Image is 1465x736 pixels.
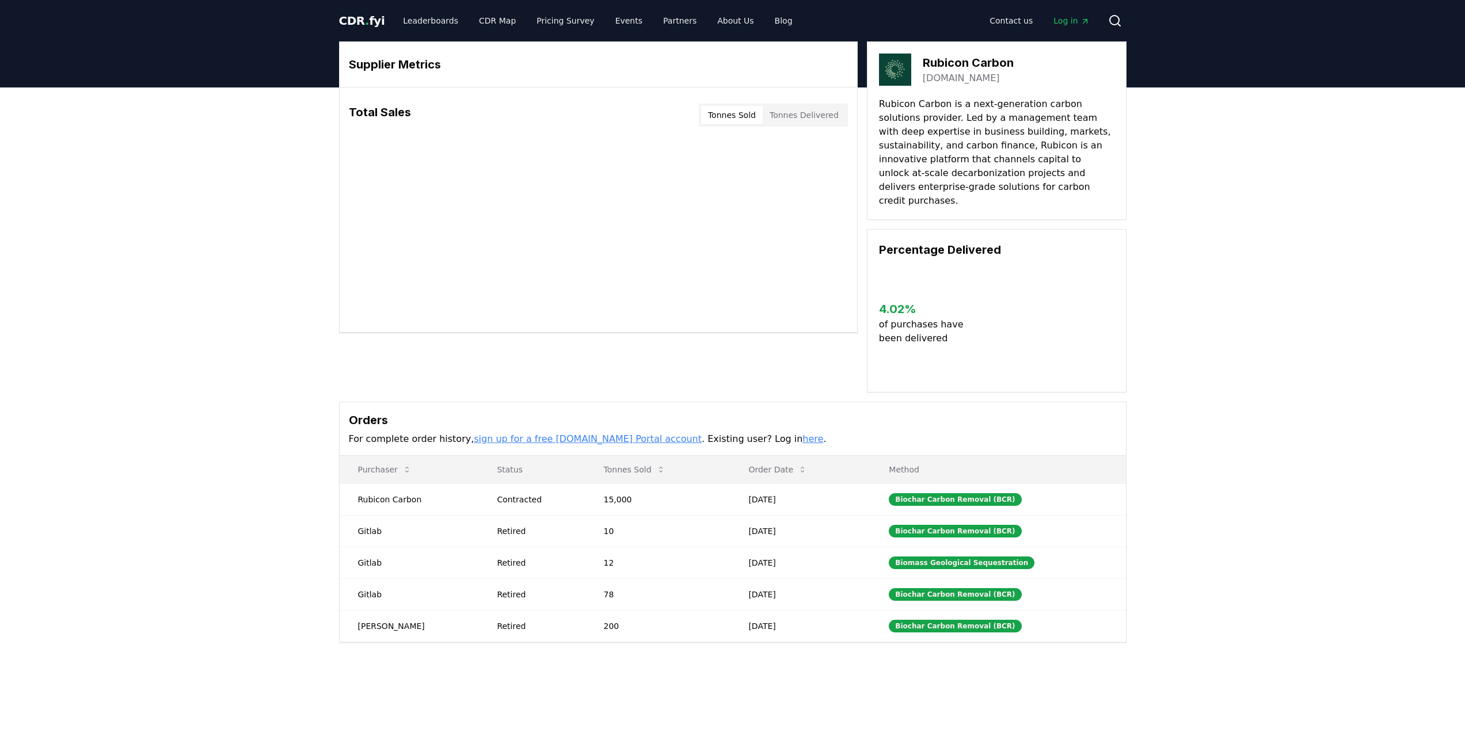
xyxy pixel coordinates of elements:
div: Retired [497,620,576,632]
button: Order Date [739,458,816,481]
div: Biochar Carbon Removal (BCR) [889,588,1021,601]
a: Contact us [980,10,1042,31]
nav: Main [980,10,1098,31]
p: For complete order history, . Existing user? Log in . [349,432,1117,446]
td: 12 [585,547,730,578]
div: Biomass Geological Sequestration [889,556,1034,569]
div: Retired [497,589,576,600]
img: Rubicon Carbon-logo [879,54,911,86]
h3: Rubicon Carbon [923,54,1014,71]
button: Tonnes Sold [595,458,675,481]
a: Leaderboards [394,10,467,31]
nav: Main [394,10,801,31]
a: sign up for a free [DOMAIN_NAME] Portal account [474,433,702,444]
p: Method [880,464,1116,475]
span: . [365,14,369,28]
div: Biochar Carbon Removal (BCR) [889,525,1021,537]
h3: Supplier Metrics [349,56,848,73]
a: Blog [766,10,802,31]
h3: Percentage Delivered [879,241,1114,258]
td: [PERSON_NAME] [340,610,479,642]
p: of purchases have been delivered [879,318,973,345]
div: Retired [497,557,576,569]
td: Rubicon Carbon [340,483,479,515]
td: [DATE] [730,547,870,578]
div: Biochar Carbon Removal (BCR) [889,493,1021,506]
td: [DATE] [730,610,870,642]
p: Rubicon Carbon is a next-generation carbon solutions provider. Led by a management team with deep... [879,97,1114,208]
td: Gitlab [340,547,479,578]
p: Status [488,464,576,475]
td: [DATE] [730,483,870,515]
td: [DATE] [730,578,870,610]
a: Events [606,10,652,31]
a: CDR.fyi [339,13,385,29]
h3: 4.02 % [879,300,973,318]
button: Tonnes Sold [701,106,763,124]
td: 10 [585,515,730,547]
a: Partners [654,10,706,31]
a: Log in [1044,10,1098,31]
td: 15,000 [585,483,730,515]
h3: Total Sales [349,104,411,127]
div: Contracted [497,494,576,505]
span: Log in [1053,15,1089,26]
a: About Us [708,10,763,31]
a: CDR Map [470,10,525,31]
button: Tonnes Delivered [763,106,846,124]
a: here [802,433,823,444]
td: [DATE] [730,515,870,547]
div: Retired [497,525,576,537]
td: 78 [585,578,730,610]
td: Gitlab [340,515,479,547]
span: CDR fyi [339,14,385,28]
a: Pricing Survey [527,10,603,31]
td: Gitlab [340,578,479,610]
div: Biochar Carbon Removal (BCR) [889,620,1021,632]
h3: Orders [349,411,1117,429]
td: 200 [585,610,730,642]
a: [DOMAIN_NAME] [923,71,1000,85]
button: Purchaser [349,458,421,481]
